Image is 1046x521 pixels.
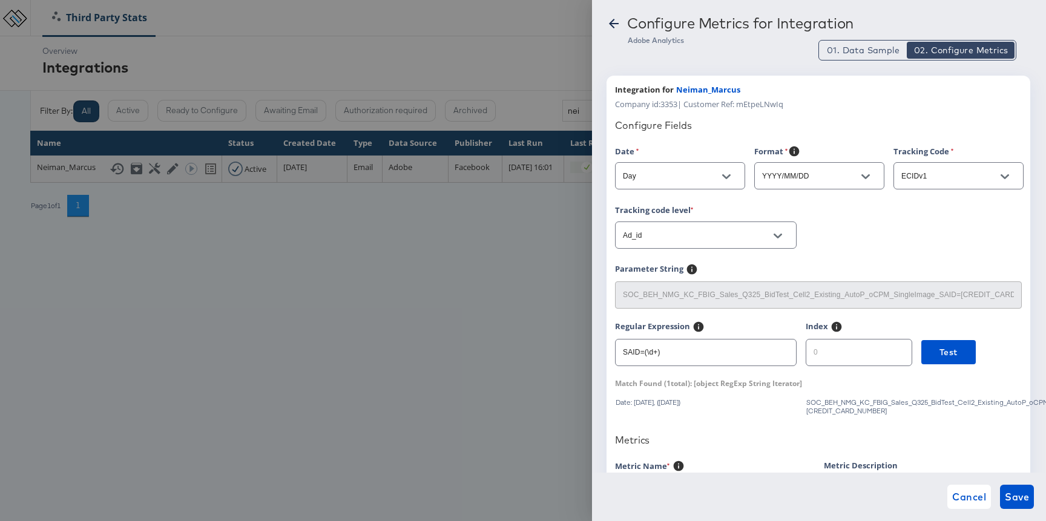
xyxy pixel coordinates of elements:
span: Test [939,345,958,360]
button: Open [996,168,1014,186]
button: Configure Metrics [907,42,1015,59]
div: [object RegExp String Iterator] [615,378,802,388]
label: Tracking Code [893,145,954,157]
div: Configure Metrics for Integration [627,15,854,31]
span: Neiman_Marcus [676,84,740,96]
label: Format [754,145,788,160]
span: Cancel [952,488,986,505]
div: Metrics [615,434,1022,446]
div: Adobe Analytics [628,36,1031,45]
div: Configure Fields [615,119,1022,131]
input: e.g. SAID= [616,277,1021,303]
input: \d+[^x] [616,335,796,361]
button: Open [857,168,875,186]
button: Data Sample [820,42,906,59]
span: 02. Configure Metrics [914,44,1008,56]
button: Open [717,168,735,186]
span: Integration for [615,84,674,96]
a: Test [921,340,976,378]
button: Open [769,227,787,245]
span: Match Found ( 1 total): [615,378,692,388]
span: 01. Data Sample [827,44,900,56]
span: Company id: 3353 | Customer Ref: mEtpeLNwIq [615,99,783,110]
label: Index [806,321,828,336]
label: Tracking code level [615,204,694,216]
label: Metric Description [824,460,898,471]
button: Save [1000,485,1034,509]
label: Date [615,145,639,157]
button: Test [921,340,976,364]
button: Cancel [947,485,991,509]
input: 0 [806,335,912,361]
label: Metric Name [615,460,670,475]
label: Parameter String [615,263,683,278]
span: Save [1005,488,1029,505]
label: Regular Expression [615,321,690,336]
div: Date: [DATE], ([DATE]) [615,398,797,415]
